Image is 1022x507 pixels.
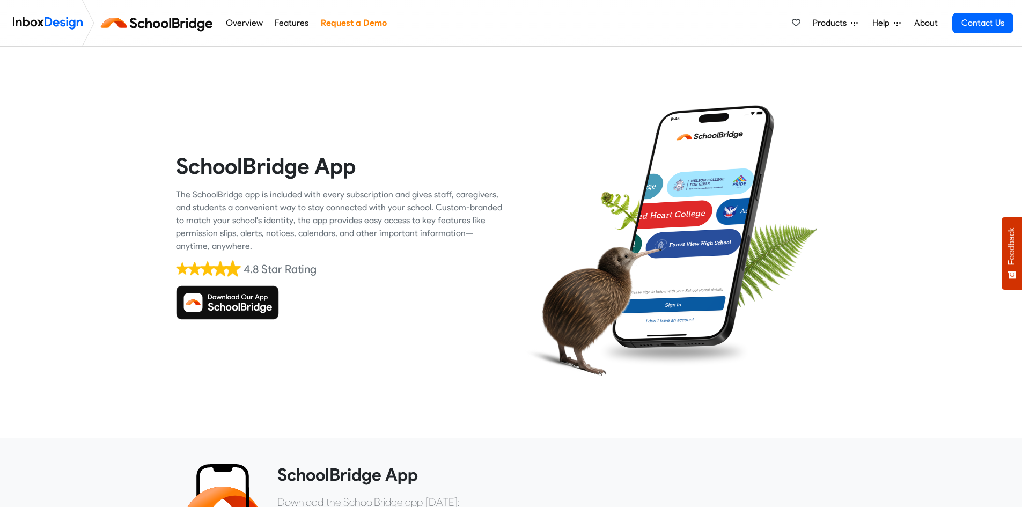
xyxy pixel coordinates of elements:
a: Request a Demo [318,12,389,34]
a: Features [272,12,312,34]
heading: SchoolBridge App [176,152,503,180]
div: 4.8 Star Rating [244,261,317,277]
a: Contact Us [952,13,1013,33]
a: Overview [223,12,266,34]
a: About [911,12,940,34]
span: Feedback [1007,227,1017,265]
a: Help [868,12,905,34]
a: Products [808,12,862,34]
img: phone.png [611,105,776,348]
span: Products [813,17,851,30]
span: Help [872,17,894,30]
img: kiwi_bird.png [519,219,662,390]
img: schoolbridge logo [99,10,219,36]
img: Download SchoolBridge App [176,285,279,320]
heading: SchoolBridge App [277,464,839,486]
div: The SchoolBridge app is included with every subscription and gives staff, caregivers, and student... [176,188,503,253]
button: Feedback - Show survey [1002,217,1022,290]
img: shadow.png [597,335,752,369]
